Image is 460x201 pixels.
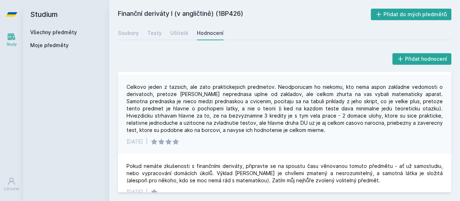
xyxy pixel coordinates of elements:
[1,173,22,195] a: Uživatel
[170,29,188,37] div: Učitelé
[392,53,452,65] button: Přidat hodnocení
[147,26,162,40] a: Testy
[147,29,162,37] div: Testy
[126,188,143,196] div: [DATE]
[30,42,69,49] span: Moje předměty
[1,29,22,51] a: Study
[30,29,77,35] a: Všechny předměty
[118,9,371,20] h2: Finanční deriváty I (v angličtině) (1BP426)
[6,42,17,47] div: Study
[197,26,224,40] a: Hodnocení
[126,83,443,134] div: Celkovo jeden z tazsich, ale zato praktickejsich predmetov. Neodporucam ho niekomu, kto nema aspo...
[126,163,443,184] div: Pokud nemáte zkušenosti s finančními deriváty, připravte se na spoustu času věnovanou tomuto před...
[197,29,224,37] div: Hodnocení
[118,29,139,37] div: Soubory
[371,9,452,20] button: Přidat do mých předmětů
[170,26,188,40] a: Učitelé
[146,188,148,196] div: |
[146,138,148,145] div: |
[4,186,19,192] div: Uživatel
[126,138,143,145] div: [DATE]
[118,26,139,40] a: Soubory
